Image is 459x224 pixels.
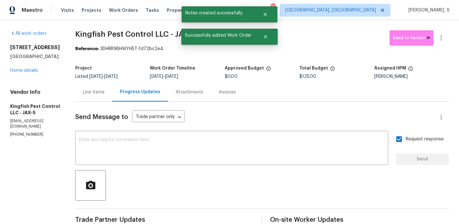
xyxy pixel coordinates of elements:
span: Send Message to [75,114,128,120]
div: Invoices [219,89,236,95]
span: - [150,74,178,79]
p: [PHONE_NUMBER] [10,132,60,137]
h2: [STREET_ADDRESS] [10,44,60,51]
span: Maestro [22,7,43,13]
span: Listed [75,74,118,79]
h5: Assigned HPM [374,66,406,71]
span: Kingfish Pest Control LLC - JAX-S [75,30,196,38]
div: 4 [271,4,275,10]
div: Trade partner only [132,112,185,123]
span: $0.00 [225,74,237,79]
div: Line Items [83,89,105,95]
span: On-site Worker Updates [270,217,449,223]
a: All work orders [10,31,47,36]
h5: Kingfish Pest Control LLC - JAX-S [10,103,60,116]
p: [EMAIL_ADDRESS][DOMAIN_NAME] [10,118,60,129]
div: Attachments [176,89,203,95]
button: Close [255,30,276,43]
span: Notes created successfully. [182,6,255,20]
button: Send to Vendor [390,30,433,46]
h5: Project [75,66,92,71]
span: Tasks [146,8,159,12]
h5: Total Budget [299,66,328,71]
button: Close [255,8,276,21]
span: Visits [61,7,74,13]
span: Request response [406,136,444,143]
h4: Vendor Info [10,89,60,95]
span: [PERSON_NAME]. S [406,7,449,13]
span: The hpm assigned to this work order. [408,66,413,74]
div: Progress Updates [120,89,160,95]
span: [DATE] [104,74,118,79]
span: The total cost of line items that have been approved by both Opendoor and the Trade Partner. This... [266,66,271,74]
span: - [89,74,118,79]
div: [PERSON_NAME] [374,74,449,79]
span: Send to Vendor [393,34,430,42]
h5: [GEOGRAPHIC_DATA] [10,53,60,60]
span: [DATE] [165,74,178,79]
div: 3DHRR9BHWYH5T-fd72bc2e4 [75,46,449,52]
span: Successfully edited Work Order [181,29,255,42]
span: The total cost of line items that have been proposed by Opendoor. This sum includes line items th... [330,66,335,74]
span: Properties [167,7,192,13]
span: $125.00 [299,74,316,79]
span: Projects [82,7,101,13]
h5: Approved Budget [225,66,264,71]
span: [DATE] [150,74,163,79]
span: [DATE] [89,74,103,79]
h5: Work Order Timeline [150,66,195,71]
b: Reference: [75,47,99,51]
span: Work Orders [109,7,138,13]
a: Home details [10,68,38,73]
span: [GEOGRAPHIC_DATA], [GEOGRAPHIC_DATA] [285,7,376,13]
span: Trade Partner Updates [75,217,254,223]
